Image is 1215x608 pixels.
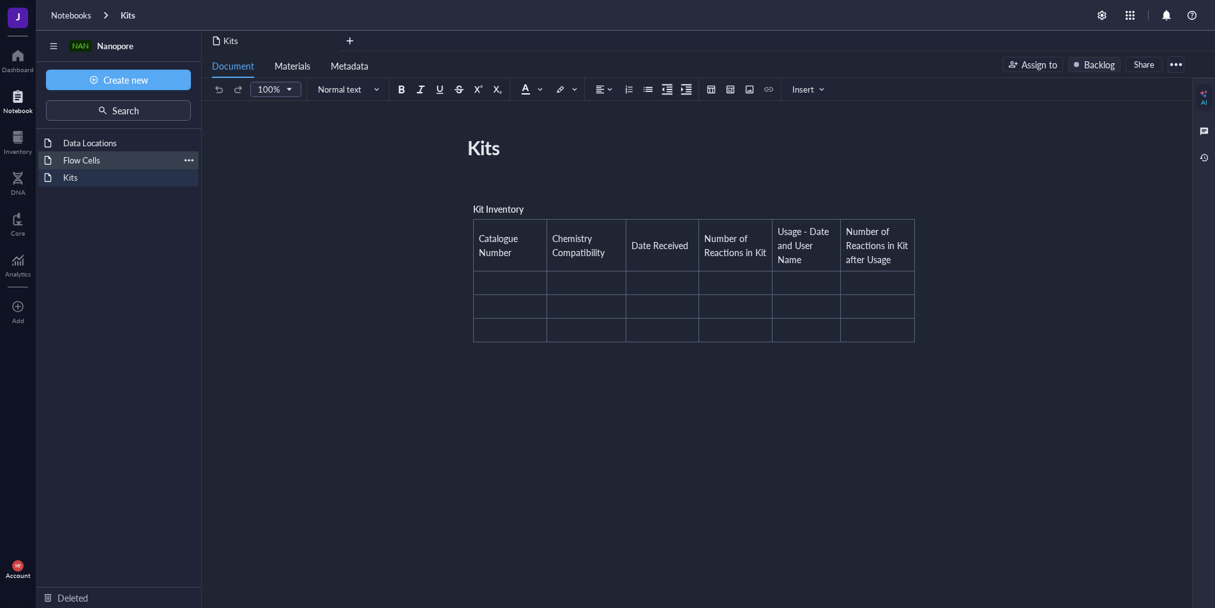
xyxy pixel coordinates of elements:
span: Materials [275,59,310,72]
div: Data Locations [57,134,193,152]
div: NAN [72,42,89,50]
a: Kits [121,10,135,21]
span: Search [112,105,139,116]
span: Nanopore [97,40,133,52]
span: Catalogue Number [479,232,520,259]
button: Search [46,100,191,121]
div: Dashboard [2,66,34,73]
span: Number of Reactions in Kit after Usage [846,225,910,266]
div: Core [11,229,25,237]
span: Date Received [631,239,688,252]
div: Kits [57,169,193,186]
a: Analytics [5,250,31,278]
div: Account [6,572,31,579]
span: Share [1134,59,1154,70]
a: Dashboard [2,45,34,73]
div: Notebook [3,107,33,114]
div: Assign to [1022,57,1057,72]
span: Chemistry Compatibility [552,232,605,259]
button: Share [1126,57,1163,72]
a: Core [11,209,25,237]
div: Inventory [4,148,32,155]
span: Number of Reactions in Kit [704,232,766,259]
div: Add [12,317,24,324]
span: Metadata [331,59,368,72]
span: Document [212,59,254,72]
div: Analytics [5,270,31,278]
span: J [16,8,20,24]
span: Normal text [318,84,381,95]
a: Notebooks [51,10,91,21]
div: AI [1201,98,1207,106]
div: Backlog [1084,57,1115,72]
a: Inventory [4,127,32,155]
span: 100% [258,84,291,95]
div: Flow Cells [57,151,179,169]
div: DNA [11,188,26,196]
button: Create new [46,70,191,90]
div: Deleted [57,591,88,605]
span: Create new [103,75,148,85]
span: Usage - Date and User Name [778,225,831,266]
span: MY [15,563,20,568]
a: Notebook [3,86,33,114]
span: Kit Inventory [473,202,524,215]
span: Insert [792,84,826,95]
a: DNA [11,168,26,196]
div: Kits [462,132,916,163]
